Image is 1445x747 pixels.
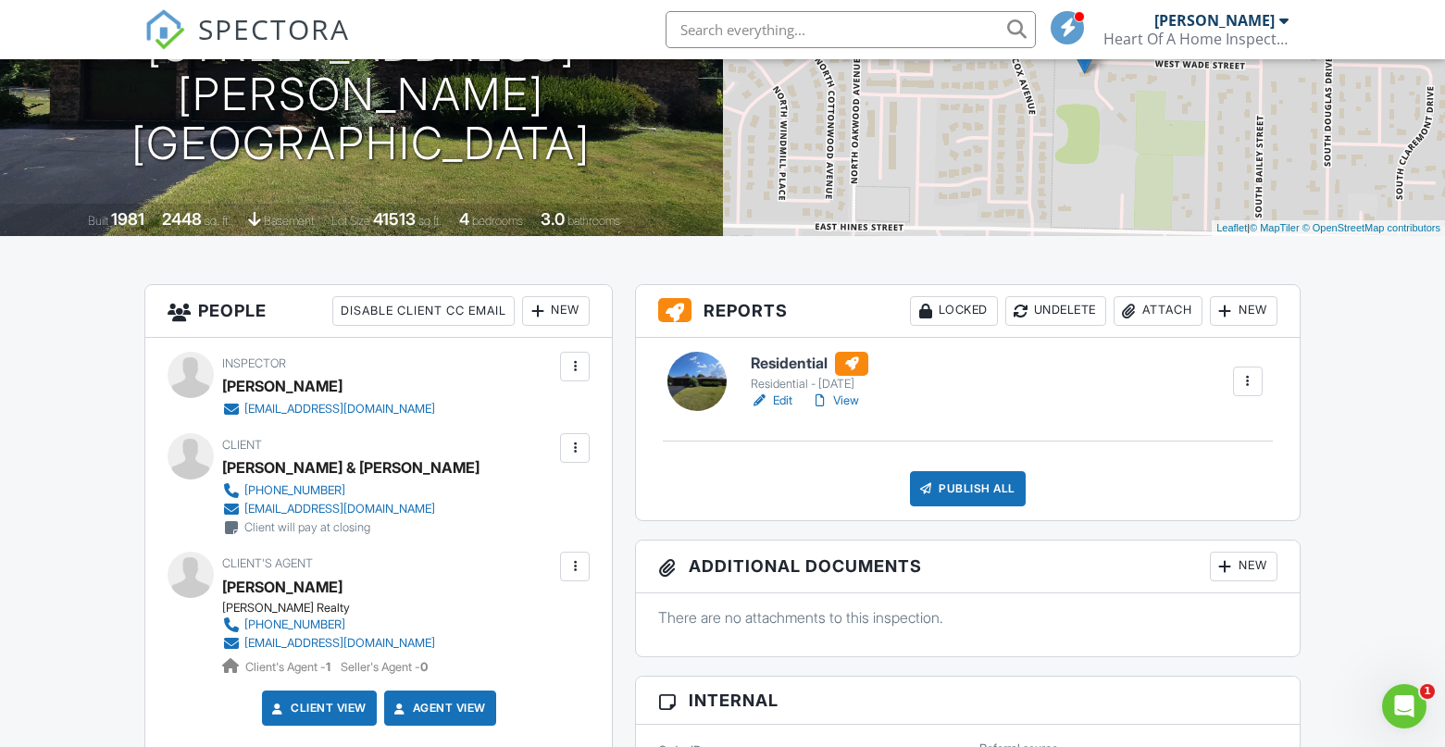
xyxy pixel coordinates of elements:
[244,402,435,417] div: [EMAIL_ADDRESS][DOMAIN_NAME]
[751,377,868,392] div: Residential - [DATE]
[1210,296,1277,326] div: New
[264,214,314,228] span: basement
[222,356,286,370] span: Inspector
[145,285,612,338] h3: People
[245,660,333,674] span: Client's Agent -
[472,214,523,228] span: bedrooms
[666,11,1036,48] input: Search everything...
[1005,296,1106,326] div: Undelete
[636,541,1299,593] h3: Additional Documents
[222,372,343,400] div: [PERSON_NAME]
[420,660,428,674] strong: 0
[1420,684,1435,699] span: 1
[244,636,435,651] div: [EMAIL_ADDRESS][DOMAIN_NAME]
[222,481,465,500] a: [PHONE_NUMBER]
[244,483,345,498] div: [PHONE_NUMBER]
[222,601,450,616] div: [PERSON_NAME] Realty
[1114,296,1202,326] div: Attach
[1216,222,1247,233] a: Leaflet
[332,296,515,326] div: Disable Client CC Email
[222,573,343,601] a: [PERSON_NAME]
[1382,684,1426,728] iframe: Intercom live chat
[1212,220,1445,236] div: |
[1250,222,1300,233] a: © MapTiler
[910,471,1026,506] div: Publish All
[910,296,998,326] div: Locked
[522,296,590,326] div: New
[636,677,1299,725] h3: Internal
[111,209,144,229] div: 1981
[373,209,416,229] div: 41513
[222,500,465,518] a: [EMAIL_ADDRESS][DOMAIN_NAME]
[331,214,370,228] span: Lot Size
[418,214,442,228] span: sq.ft.
[222,556,313,570] span: Client's Agent
[751,352,868,392] a: Residential Residential - [DATE]
[1210,552,1277,581] div: New
[341,660,428,674] span: Seller's Agent -
[1103,30,1289,48] div: Heart Of A Home Inspections
[1154,11,1275,30] div: [PERSON_NAME]
[222,454,480,481] div: [PERSON_NAME] & [PERSON_NAME]
[205,214,230,228] span: sq. ft.
[751,352,868,376] h6: Residential
[244,617,345,632] div: [PHONE_NUMBER]
[326,660,330,674] strong: 1
[751,392,792,410] a: Edit
[222,634,435,653] a: [EMAIL_ADDRESS][DOMAIN_NAME]
[268,699,367,717] a: Client View
[162,209,202,229] div: 2448
[391,699,486,717] a: Agent View
[811,392,859,410] a: View
[244,502,435,517] div: [EMAIL_ADDRESS][DOMAIN_NAME]
[198,9,350,48] span: SPECTORA
[222,400,435,418] a: [EMAIL_ADDRESS][DOMAIN_NAME]
[88,214,108,228] span: Built
[459,209,469,229] div: 4
[144,9,185,50] img: The Best Home Inspection Software - Spectora
[541,209,565,229] div: 3.0
[30,21,693,168] h1: [STREET_ADDRESS][PERSON_NAME] [GEOGRAPHIC_DATA]
[567,214,620,228] span: bathrooms
[658,607,1277,628] p: There are no attachments to this inspection.
[222,438,262,452] span: Client
[144,25,350,64] a: SPECTORA
[244,520,370,535] div: Client will pay at closing
[222,616,435,634] a: [PHONE_NUMBER]
[1302,222,1440,233] a: © OpenStreetMap contributors
[636,285,1299,338] h3: Reports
